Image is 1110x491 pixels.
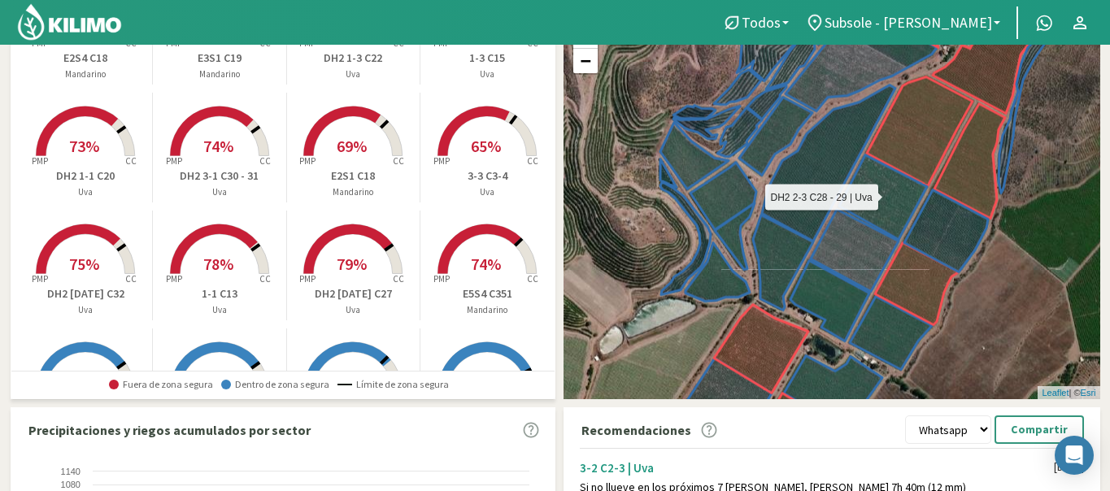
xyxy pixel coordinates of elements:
p: 1-1 C13 [153,285,286,302]
p: Mandarino [420,303,555,317]
span: Subsole - [PERSON_NAME] [825,14,992,31]
div: Open Intercom Messenger [1055,436,1094,475]
p: Uva [20,185,153,199]
tspan: PMP [166,273,182,285]
p: Uva [287,303,420,317]
a: Zoom out [573,49,598,73]
p: E2S4 C18 [20,50,153,67]
span: 73% [69,136,99,156]
div: | © [1038,386,1099,400]
p: 1-3 C15 [420,50,555,67]
span: Límite de zona segura [337,379,449,390]
a: Leaflet [1042,388,1069,398]
tspan: PMP [32,155,48,167]
a: Esri [1081,388,1096,398]
tspan: CC [528,273,539,285]
p: Uva [153,303,286,317]
span: 65% [471,136,501,156]
p: Mandarino [153,67,286,81]
p: DH2 1-3 C22 [287,50,420,67]
span: 74% [203,136,233,156]
span: 74% [471,254,501,274]
tspan: CC [259,155,271,167]
p: E5S4 C351 [420,285,555,302]
span: Todos [742,14,781,31]
p: Precipitaciones y riegos acumulados por sector [28,420,311,440]
p: DH2 [DATE] C32 [20,285,153,302]
p: Uva [153,185,286,199]
span: 75% [69,254,99,274]
text: 1080 [60,480,80,489]
p: Uva [287,67,420,81]
tspan: PMP [299,273,316,285]
p: Uva [420,67,555,81]
tspan: CC [394,155,405,167]
tspan: CC [528,155,539,167]
p: E2S1 C18 [287,167,420,185]
p: Mandarino [287,185,420,199]
span: Fuera de zona segura [109,379,213,390]
p: Uva [20,303,153,317]
div: [DATE] [1054,460,1084,474]
span: 78% [203,254,233,274]
span: Dentro de zona segura [221,379,329,390]
p: 3-3 C3-4 [420,167,555,185]
div: 3-2 C2-3 | Uva [580,460,1054,476]
tspan: PMP [299,155,316,167]
span: 79% [337,254,367,274]
span: 69% [337,136,367,156]
tspan: CC [259,273,271,285]
tspan: PMP [433,273,450,285]
tspan: PMP [166,155,182,167]
tspan: CC [126,273,137,285]
p: DH2 [DATE] C27 [287,285,420,302]
p: DH2 1-1 C20 [20,167,153,185]
tspan: CC [126,155,137,167]
tspan: PMP [433,155,450,167]
p: E3S1 C19 [153,50,286,67]
img: Kilimo [16,2,123,41]
p: DH2 3-1 C30 - 31 [153,167,286,185]
p: Recomendaciones [581,420,691,440]
p: Mandarino [20,67,153,81]
p: Uva [420,185,555,199]
tspan: CC [394,273,405,285]
button: Compartir [995,415,1084,444]
tspan: PMP [32,273,48,285]
p: Compartir [1011,420,1068,439]
text: 1140 [60,467,80,476]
